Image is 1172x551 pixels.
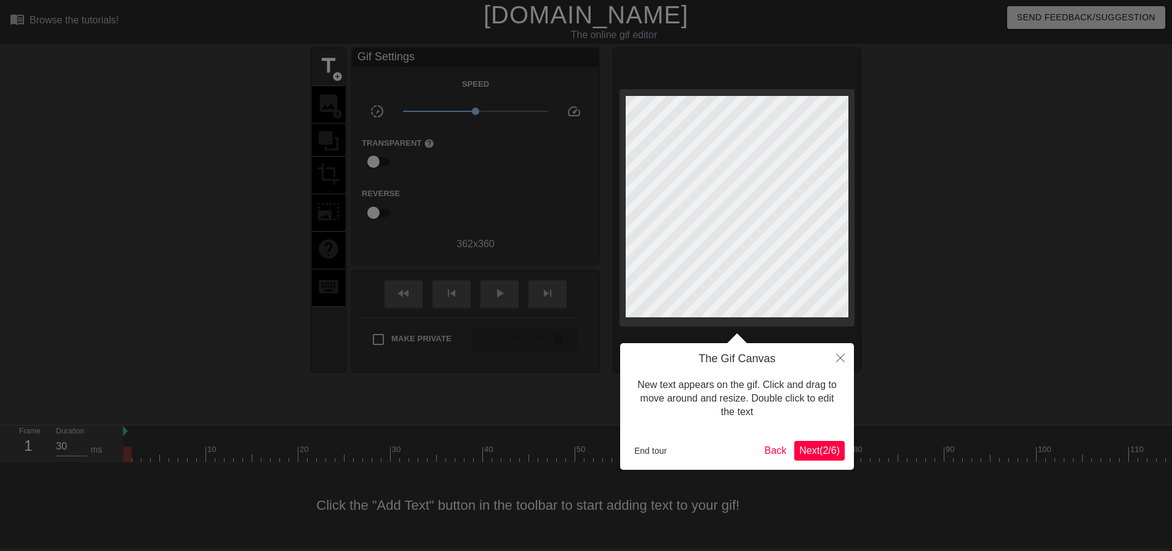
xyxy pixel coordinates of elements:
[629,352,845,366] h4: The Gif Canvas
[629,366,845,432] div: New text appears on the gif. Click and drag to move around and resize. Double click to edit the text
[794,441,845,461] button: Next
[629,442,672,460] button: End tour
[760,441,792,461] button: Back
[827,343,854,371] button: Close
[799,445,840,456] span: Next ( 2 / 6 )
